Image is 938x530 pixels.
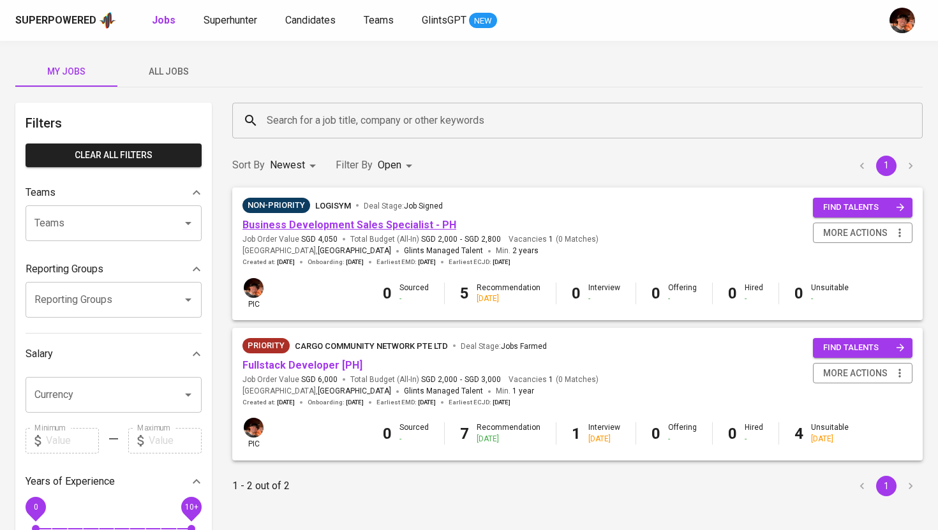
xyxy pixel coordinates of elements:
[794,284,803,302] b: 0
[350,234,501,245] span: Total Budget (All-In)
[477,434,540,445] div: [DATE]
[242,374,338,385] span: Job Order Value
[26,474,115,489] p: Years of Experience
[242,234,338,245] span: Job Order Value
[823,341,905,355] span: find talents
[179,214,197,232] button: Open
[184,502,198,511] span: 10+
[364,13,396,29] a: Teams
[179,386,197,404] button: Open
[149,428,202,453] input: Value
[509,374,599,385] span: Vacancies ( 0 Matches )
[399,422,429,444] div: Sourced
[15,11,116,30] a: Superpoweredapp logo
[26,256,202,282] div: Reporting Groups
[270,154,320,177] div: Newest
[26,346,53,362] p: Salary
[876,156,897,176] button: page 1
[404,202,443,210] span: Job Signed
[376,398,436,407] span: Earliest EMD :
[152,13,178,29] a: Jobs
[651,425,660,443] b: 0
[383,284,392,302] b: 0
[512,246,539,255] span: 2 years
[378,154,417,177] div: Open
[668,293,697,304] div: -
[46,428,99,453] input: Value
[26,469,202,494] div: Years of Experience
[242,219,456,231] a: Business Development Sales Specialist - PH
[26,113,202,133] h6: Filters
[876,476,897,496] button: page 1
[668,283,697,304] div: Offering
[501,342,547,351] span: Jobs Farmed
[823,225,888,241] span: more actions
[232,158,265,173] p: Sort By
[242,416,265,450] div: pic
[588,422,620,444] div: Interview
[477,422,540,444] div: Recommendation
[811,422,849,444] div: Unsuitable
[295,341,448,351] span: cargo community network pte ltd
[242,339,290,352] span: Priority
[728,425,737,443] b: 0
[26,180,202,205] div: Teams
[512,386,534,395] span: 1 year
[179,291,197,309] button: Open
[465,234,501,245] span: SGD 2,800
[36,147,191,163] span: Clear All filters
[811,434,849,445] div: [DATE]
[308,398,364,407] span: Onboarding :
[364,202,443,210] span: Deal Stage :
[99,11,116,30] img: app logo
[422,13,497,29] a: GlintsGPT NEW
[421,374,458,385] span: SGD 2,000
[346,398,364,407] span: [DATE]
[509,234,599,245] span: Vacancies ( 0 Matches )
[204,14,257,26] span: Superhunter
[15,13,96,28] div: Superpowered
[460,234,462,245] span: -
[449,398,510,407] span: Earliest ECJD :
[242,199,310,212] span: Non-Priority
[461,342,547,351] span: Deal Stage :
[399,283,429,304] div: Sourced
[547,234,553,245] span: 1
[745,422,763,444] div: Hired
[242,277,265,310] div: pic
[242,359,362,371] a: Fullstack Developer [PH]
[315,201,351,210] span: LogiSYM
[244,418,264,438] img: diemas@glints.com
[350,374,501,385] span: Total Budget (All-In)
[26,261,103,277] p: Reporting Groups
[465,374,501,385] span: SGD 3,000
[493,258,510,267] span: [DATE]
[890,8,915,33] img: diemas@glints.com
[242,385,391,398] span: [GEOGRAPHIC_DATA] ,
[277,258,295,267] span: [DATE]
[242,398,295,407] span: Created at :
[336,158,373,173] p: Filter By
[364,14,394,26] span: Teams
[285,13,338,29] a: Candidates
[668,422,697,444] div: Offering
[318,385,391,398] span: [GEOGRAPHIC_DATA]
[588,434,620,445] div: [DATE]
[422,14,466,26] span: GlintsGPT
[547,374,553,385] span: 1
[811,283,849,304] div: Unsuitable
[850,156,923,176] nav: pagination navigation
[813,338,912,358] button: find talents
[811,293,849,304] div: -
[813,223,912,244] button: more actions
[850,476,923,496] nav: pagination navigation
[469,15,497,27] span: NEW
[301,374,338,385] span: SGD 6,000
[651,284,660,302] b: 0
[418,258,436,267] span: [DATE]
[125,64,212,80] span: All Jobs
[301,234,338,245] span: SGD 4,050
[26,341,202,367] div: Salary
[23,64,110,80] span: My Jobs
[449,258,510,267] span: Earliest ECJD :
